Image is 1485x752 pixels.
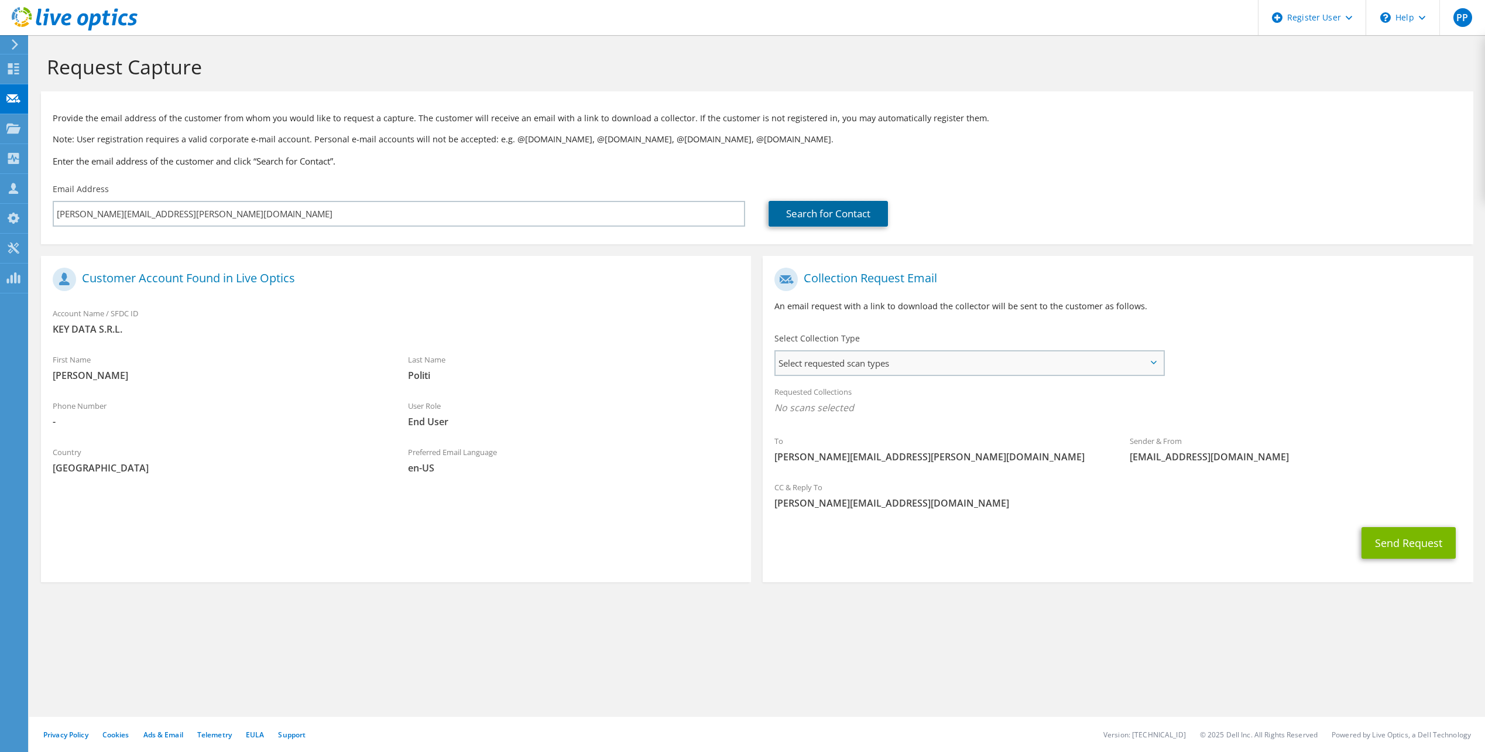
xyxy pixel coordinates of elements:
[408,415,740,428] span: End User
[774,450,1106,463] span: [PERSON_NAME][EMAIL_ADDRESS][PERSON_NAME][DOMAIN_NAME]
[53,183,109,195] label: Email Address
[763,380,1473,423] div: Requested Collections
[197,730,232,740] a: Telemetry
[1380,12,1391,23] svg: \n
[41,440,396,480] div: Country
[774,300,1461,313] p: An email request with a link to download the collector will be sent to the customer as follows.
[763,429,1118,469] div: To
[53,415,385,428] span: -
[396,394,752,434] div: User Role
[143,730,183,740] a: Ads & Email
[1200,730,1318,740] li: © 2025 Dell Inc. All Rights Reserved
[774,401,1461,414] span: No scans selected
[1118,429,1473,469] div: Sender & From
[1332,730,1471,740] li: Powered by Live Optics, a Dell Technology
[774,268,1455,291] h1: Collection Request Email
[774,497,1461,510] span: [PERSON_NAME][EMAIL_ADDRESS][DOMAIN_NAME]
[1130,450,1462,463] span: [EMAIL_ADDRESS][DOMAIN_NAME]
[102,730,129,740] a: Cookies
[53,133,1462,146] p: Note: User registration requires a valid corporate e-mail account. Personal e-mail accounts will ...
[776,351,1162,375] span: Select requested scan types
[53,323,739,336] span: KEY DATA S.R.L.
[1453,8,1472,27] span: PP
[396,440,752,480] div: Preferred Email Language
[43,730,88,740] a: Privacy Policy
[41,347,396,388] div: First Name
[396,347,752,388] div: Last Name
[769,201,888,227] a: Search for Contact
[763,475,1473,515] div: CC & Reply To
[408,462,740,474] span: en-US
[408,369,740,382] span: Politi
[53,155,1462,168] h3: Enter the email address of the customer and click “Search for Contact”.
[1361,527,1456,559] button: Send Request
[278,730,306,740] a: Support
[47,54,1462,79] h1: Request Capture
[53,462,385,474] span: [GEOGRAPHIC_DATA]
[246,730,264,740] a: EULA
[41,301,751,341] div: Account Name / SFDC ID
[41,394,396,434] div: Phone Number
[53,369,385,382] span: [PERSON_NAME]
[1103,730,1186,740] li: Version: [TECHNICAL_ID]
[53,112,1462,125] p: Provide the email address of the customer from whom you would like to request a capture. The cust...
[53,268,733,291] h1: Customer Account Found in Live Optics
[774,333,860,344] label: Select Collection Type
